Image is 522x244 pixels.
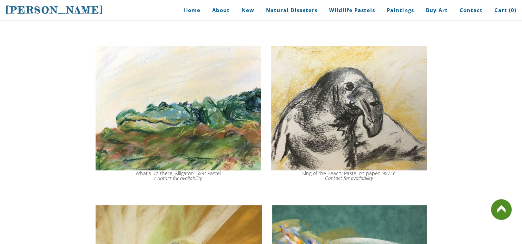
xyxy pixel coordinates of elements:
[324,2,380,18] a: Wildlife Pastels
[511,7,514,13] span: 0
[6,4,104,16] span: [PERSON_NAME]
[154,175,202,182] a: Contact for availability
[421,2,453,18] a: Buy Art
[261,2,323,18] a: Natural Disasters
[382,2,419,18] a: Paintings
[489,2,516,18] a: Cart (0)
[6,3,104,17] a: [PERSON_NAME]
[325,175,373,181] a: Contact for availability
[174,2,206,18] a: Home
[236,2,259,18] a: New
[454,2,488,18] a: Contact
[96,46,261,170] img: Picture
[271,46,427,170] img: elephant seal drawing
[207,2,235,18] a: About
[271,171,427,181] div: King of the Beach. Pastel on paper. 9x7.5"
[96,171,261,181] div: What's up there, Alligator? 6x9" Pastel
